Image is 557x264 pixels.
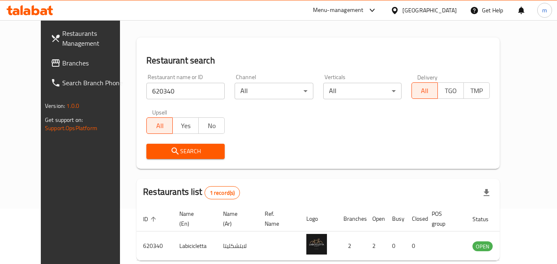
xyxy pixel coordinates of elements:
button: All [411,82,438,99]
button: TMP [463,82,490,99]
span: Branches [62,58,127,68]
span: No [202,120,221,132]
label: Upsell [152,109,167,115]
label: Delivery [417,74,438,80]
a: Branches [44,53,134,73]
button: Search [146,144,225,159]
div: [GEOGRAPHIC_DATA] [402,6,457,15]
span: Status [472,214,499,224]
h2: Menu management [136,8,218,21]
button: No [198,117,225,134]
div: All [323,83,402,99]
div: All [235,83,313,99]
span: Search Branch Phone [62,78,127,88]
a: Search Branch Phone [44,73,134,93]
span: POS group [432,209,456,229]
th: Logo [300,206,337,231]
span: 1 record(s) [205,189,240,197]
span: Restaurants Management [62,28,127,48]
span: m [542,6,547,15]
th: Branches [337,206,366,231]
img: Labicicletta [306,234,327,255]
td: 0 [405,231,425,261]
span: Name (En) [179,209,207,229]
span: TGO [441,85,461,97]
td: 2 [337,231,366,261]
a: Restaurants Management [44,23,134,53]
button: Yes [172,117,199,134]
span: Version: [45,100,65,111]
button: All [146,117,173,134]
span: Yes [176,120,195,132]
span: TMP [467,85,486,97]
td: 0 [385,231,405,261]
table: enhanced table [136,206,538,261]
td: Labicicletta [173,231,216,261]
span: All [150,120,169,132]
th: Busy [385,206,405,231]
button: TGO [437,82,464,99]
th: Closed [405,206,425,231]
span: 1.0.0 [66,100,79,111]
div: Export file [477,183,496,203]
th: Open [366,206,385,231]
td: 2 [366,231,385,261]
span: OPEN [472,242,493,251]
td: 620340 [136,231,173,261]
span: Get support on: [45,114,83,125]
span: Search [153,146,218,157]
span: Name (Ar) [223,209,248,229]
td: لابتشكليتا [216,231,258,261]
div: Menu-management [313,5,364,15]
input: Search for restaurant name or ID.. [146,83,225,99]
span: ID [143,214,159,224]
span: All [415,85,435,97]
h2: Restaurant search [146,54,490,67]
a: Support.OpsPlatform [45,123,97,133]
span: Ref. Name [265,209,290,229]
h2: Restaurants list [143,186,240,199]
